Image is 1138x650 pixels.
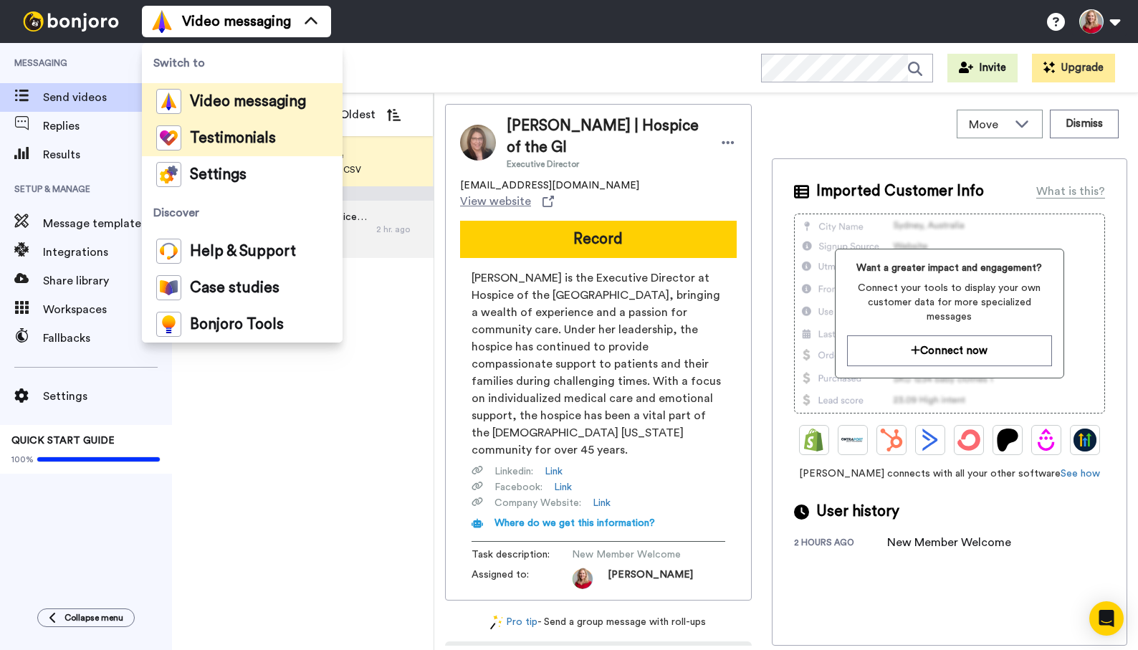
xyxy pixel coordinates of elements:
img: ConvertKit [957,429,980,451]
a: Settings [142,156,343,193]
span: Collapse menu [64,612,123,623]
img: Ontraport [841,429,864,451]
span: Case studies [190,281,279,295]
span: Connect your tools to display your own customer data for more specialized messages [847,281,1052,324]
img: Patreon [996,429,1019,451]
span: Settings [43,388,172,405]
span: Integrations [43,244,172,261]
span: Share library [43,272,172,290]
span: Task description : [472,548,572,562]
img: bj-tools-colored.svg [156,312,181,337]
span: Linkedin : [494,464,533,479]
span: [PERSON_NAME] connects with all your other software [794,467,1105,481]
span: New Member Welcome [572,548,708,562]
img: bj-logo-header-white.svg [17,11,125,32]
a: Link [545,464,563,479]
div: New Member Welcome [887,534,1011,551]
button: Upgrade [1032,54,1115,82]
div: Open Intercom Messenger [1089,601,1124,636]
span: View website [460,193,531,210]
a: Link [593,496,611,510]
img: magic-wand.svg [490,615,503,630]
div: 2 hours ago [794,537,887,551]
img: vm-color.svg [156,89,181,114]
span: Want a greater impact and engagement? [847,261,1052,275]
img: 57e76d74-6778-4c2c-bc34-184e1a48b970-1733258255.jpg [572,568,593,589]
span: Fallbacks [43,330,172,347]
button: Record [460,221,737,258]
span: Video messaging [190,95,306,109]
div: 2 hr. ago [376,224,426,235]
span: [PERSON_NAME] [608,568,693,589]
span: Executive Director [507,158,705,170]
span: Where do we get this information? [494,518,655,528]
a: See how [1061,469,1100,479]
a: Pro tip [490,615,537,630]
img: help-and-support-colored.svg [156,239,181,264]
span: Message template [43,215,172,232]
a: Link [554,480,572,494]
span: 100% [11,454,34,465]
span: Results [43,146,172,163]
span: Move [969,116,1008,133]
span: Send videos [43,89,145,106]
span: Bonjoro Tools [190,317,284,332]
span: Assigned to: [472,568,572,589]
button: Collapse menu [37,608,135,627]
img: Image of Paula Di Landro | Hospice of the GI [460,125,496,161]
button: Oldest [329,100,411,129]
div: What is this? [1036,183,1105,200]
span: Facebook : [494,480,542,494]
button: Dismiss [1050,110,1119,138]
span: Help & Support [190,244,296,259]
img: ActiveCampaign [919,429,942,451]
img: Shopify [803,429,826,451]
img: vm-color.svg [150,10,173,33]
span: [PERSON_NAME] is the Executive Director at Hospice of the [GEOGRAPHIC_DATA], bringing a wealth of... [472,269,725,459]
img: GoHighLevel [1074,429,1096,451]
span: Imported Customer Info [816,181,984,202]
span: Testimonials [190,131,276,145]
span: [EMAIL_ADDRESS][DOMAIN_NAME] [460,178,639,193]
span: Workspaces [43,301,172,318]
span: Company Website : [494,496,581,510]
a: Bonjoro Tools [142,306,343,343]
span: [PERSON_NAME] | Hospice of the GI [507,115,705,158]
img: tm-color.svg [156,125,181,150]
img: Drip [1035,429,1058,451]
img: settings-colored.svg [156,162,181,187]
button: Connect now [847,335,1052,366]
span: Switch to [142,43,343,83]
button: Invite [947,54,1018,82]
a: Video messaging [142,83,343,120]
span: QUICK START GUIDE [11,436,115,446]
a: Help & Support [142,233,343,269]
span: Replies [43,118,172,135]
a: Testimonials [142,120,343,156]
div: - Send a group message with roll-ups [445,615,752,630]
span: Settings [190,168,247,182]
img: case-study-colored.svg [156,275,181,300]
a: View website [460,193,554,210]
span: Discover [142,193,343,233]
span: User history [816,501,899,522]
span: Video messaging [182,11,291,32]
img: Hubspot [880,429,903,451]
a: Case studies [142,269,343,306]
